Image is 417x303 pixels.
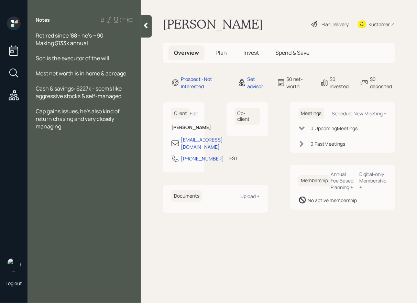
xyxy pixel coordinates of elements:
div: $0 deposited [370,75,395,90]
label: Notes [36,17,50,23]
span: Spend & Save [275,49,309,56]
h6: Membership [298,175,331,186]
div: 0 Past Meeting s [311,140,345,147]
div: 0 Upcoming Meeting s [311,125,358,132]
span: Overview [174,49,199,56]
div: $0 net-worth [287,75,312,90]
h6: [PERSON_NAME] [171,125,196,130]
h6: Documents [171,190,202,202]
div: Kustomer [369,21,390,28]
span: Plan [216,49,227,56]
div: No active membership [308,197,357,204]
div: [EMAIL_ADDRESS][DOMAIN_NAME] [181,136,223,150]
div: Edit [190,110,198,117]
div: Annual Fee Based Planning + [331,171,354,190]
img: hunter_neumayer.jpg [7,258,21,272]
div: Set advisor [248,75,269,90]
span: Making $133k annual [36,39,88,47]
div: Schedule New Meeting + [332,110,387,117]
div: Upload + [241,193,260,199]
div: Log out [6,280,22,286]
div: Digital-only Membership + [360,171,387,190]
div: [PHONE_NUMBER] [181,155,224,162]
span: Cap gains issues, he's also kind of return chasing and very closely managing [36,107,121,130]
span: Invest [243,49,259,56]
div: $0 invested [330,75,352,90]
div: Prospect · Not Interested [181,75,230,90]
span: Most net worth is in home & acreage [36,70,126,77]
span: Cash & savings: $227k - seems like aggressive stocks & self-managed [36,85,123,100]
div: Plan Delivery [321,21,349,28]
h6: Meetings [298,108,325,119]
span: Retired since '88 - he's ~90 [36,32,103,39]
h1: [PERSON_NAME] [163,17,263,32]
h6: Client [171,108,190,119]
h6: Co-client [235,108,260,125]
span: Son is the executor of the will [36,54,109,62]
